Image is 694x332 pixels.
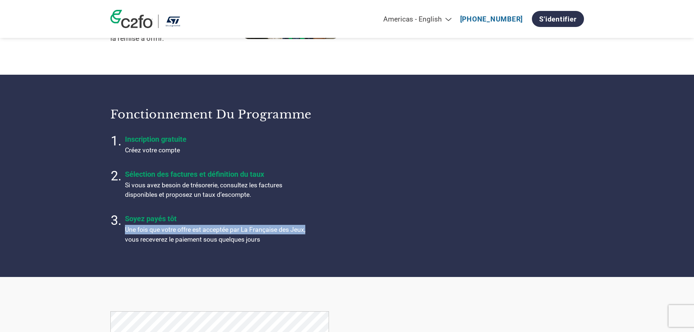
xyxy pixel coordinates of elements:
[110,107,338,122] h3: Fonctionnement du programme
[460,15,523,23] a: [PHONE_NUMBER]
[125,145,307,155] p: Créez votre compte
[110,10,153,28] img: c2fo logo
[125,170,307,179] h4: Sélection des factures et définition du taux
[532,11,584,27] a: S'identifier
[125,225,307,244] p: Une fois que votre offre est acceptée par La Française des Jeux, vous receverez le paiement sous ...
[125,180,307,200] p: Si vous avez besoin de trésorerie, consultez les factures disponibles et proposez un taux d’escom...
[164,15,182,28] img: STMicroelectronics
[125,135,307,144] h4: Inscription gratuite
[125,214,307,223] h4: Soyez payés tôt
